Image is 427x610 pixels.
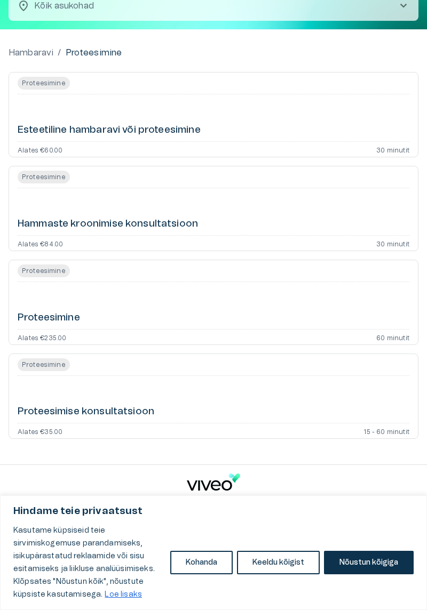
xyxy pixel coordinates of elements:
[170,551,233,574] button: Kohanda
[13,505,414,518] p: Hindame teie privaatsust
[13,524,162,601] p: Kasutame küpsiseid teie sirvimiskogemuse parandamiseks, isikupärastatud reklaamide või sisu esita...
[187,473,240,495] a: Navigate to home page
[376,146,409,152] p: 30 minutit
[66,46,122,59] p: Proteesimine
[324,551,414,574] button: Nõustun kõigiga
[18,171,70,183] span: Proteesimine
[18,264,70,277] span: Proteesimine
[18,146,62,152] p: Alates €60.00
[18,240,63,246] p: Alates €84.00
[363,428,409,434] p: 15 - 60 minutit
[237,551,320,574] button: Keeldu kõigist
[9,72,418,157] a: Open service booking details
[18,428,62,434] p: Alates €35.00
[18,311,80,325] h6: Proteesimine
[9,354,418,439] a: Open service booking details
[9,260,418,345] a: Open service booking details
[9,46,53,59] a: Hambaravi
[376,334,409,340] p: 60 minutit
[18,124,201,137] h6: Esteetiline hambaravi või proteesimine
[18,77,70,90] span: Proteesimine
[18,405,154,419] h6: Proteesimise konsultatsioon
[18,334,66,340] p: Alates €235.00
[54,9,70,17] span: Help
[18,218,198,231] h6: Hammaste kroonimise konsultatsioon
[18,358,70,371] span: Proteesimine
[58,46,61,59] p: /
[104,590,143,599] a: Loe lisaks
[9,166,418,251] a: Open service booking details
[376,240,409,246] p: 30 minutit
